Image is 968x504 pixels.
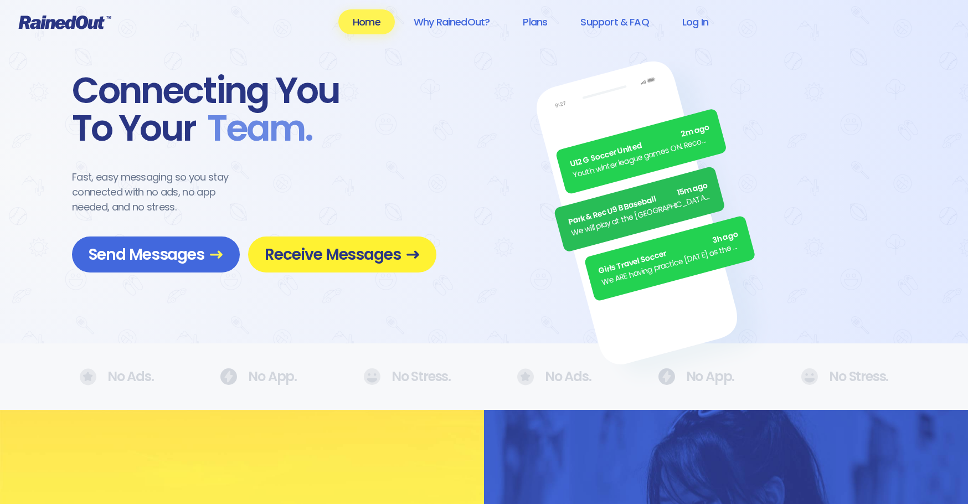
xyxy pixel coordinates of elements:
[668,9,723,34] a: Log In
[220,368,237,385] img: No Ads.
[569,122,711,171] div: U12 G Soccer United
[676,179,709,199] span: 15m ago
[196,110,312,147] span: Team .
[571,133,714,182] div: Youth winter league games ON. Recommend running shoes/sneakers for players as option for footwear.
[517,368,534,385] img: No Ads.
[220,368,297,385] div: No App.
[508,9,562,34] a: Plans
[566,9,663,34] a: Support & FAQ
[567,179,709,228] div: Park & Rec U9 B Baseball
[89,245,223,264] span: Send Messages
[338,9,395,34] a: Home
[363,368,380,385] img: No Ads.
[399,9,504,34] a: Why RainedOut?
[600,240,743,289] div: We ARE having practice [DATE] as the sun is finally out.
[80,368,96,385] img: No Ads.
[265,245,420,264] span: Receive Messages
[711,229,739,247] span: 3h ago
[658,368,735,385] div: No App.
[72,169,249,214] div: Fast, easy messaging so you stay connected with no ads, no app needed, and no stress.
[517,368,591,385] div: No Ads.
[248,236,436,272] a: Receive Messages
[598,229,740,277] div: Girls Travel Soccer
[570,191,712,239] div: We will play at the [GEOGRAPHIC_DATA]. Wear white, be at the field by 5pm.
[801,368,818,385] img: No Ads.
[801,368,888,385] div: No Stress.
[80,368,154,385] div: No Ads.
[680,122,711,141] span: 2m ago
[72,72,436,147] div: Connecting You To Your
[658,368,675,385] img: No Ads.
[363,368,451,385] div: No Stress.
[72,236,240,272] a: Send Messages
